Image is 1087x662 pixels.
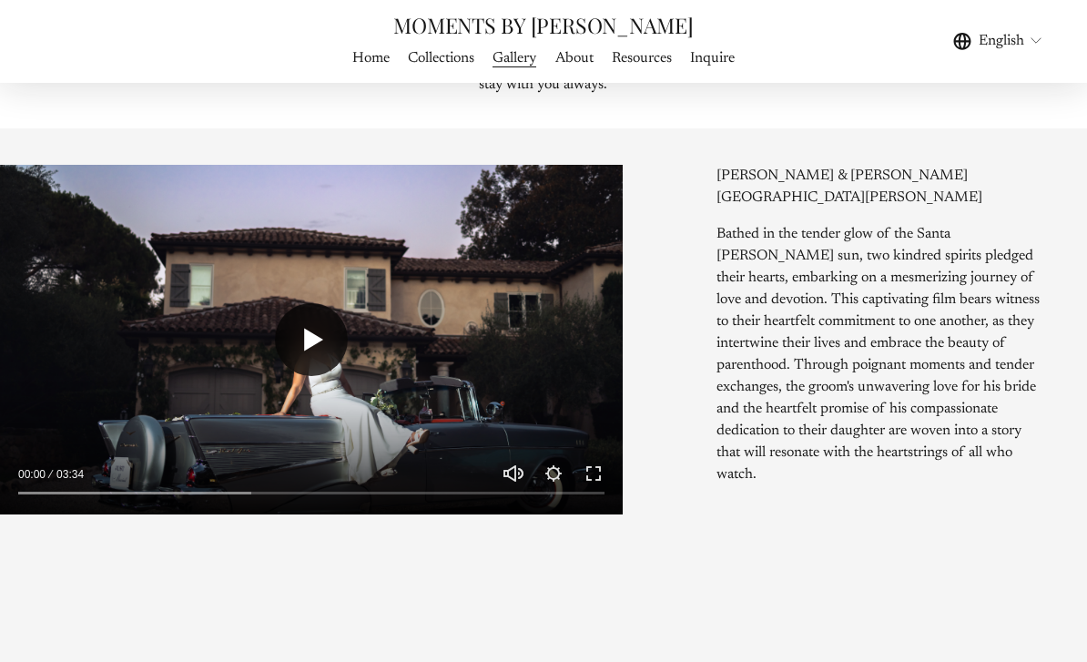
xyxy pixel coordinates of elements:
p: Bathed in the tender glow of the Santa [PERSON_NAME] sun, two kindred spirits pledged their heart... [716,223,1043,485]
a: About [555,46,594,70]
div: Current time [18,465,50,484]
span: English [979,30,1024,52]
a: folder dropdown [493,46,536,70]
a: Inquire [690,46,735,70]
button: Play [275,303,348,376]
a: Resources [612,46,672,70]
a: Collections [408,46,474,70]
p: [PERSON_NAME] & [PERSON_NAME][GEOGRAPHIC_DATA][PERSON_NAME] [716,165,1043,209]
div: language picker [953,29,1044,54]
div: Duration [50,465,88,484]
span: Gallery [493,47,536,69]
a: MOMENTS BY [PERSON_NAME] [393,11,693,39]
a: Home [352,46,390,70]
input: Seek [18,487,604,500]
